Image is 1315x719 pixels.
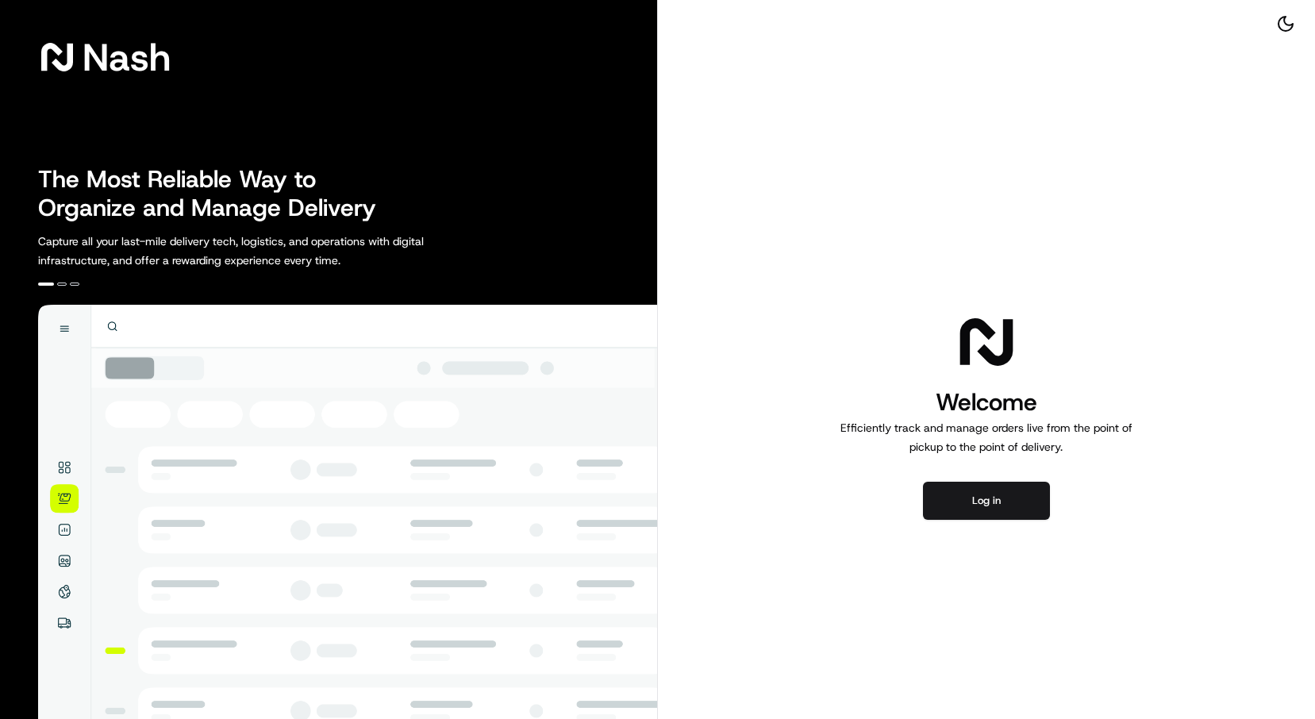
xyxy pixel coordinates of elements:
h1: Welcome [834,386,1139,418]
button: Log in [923,482,1050,520]
p: Capture all your last-mile delivery tech, logistics, and operations with digital infrastructure, ... [38,232,495,270]
h2: The Most Reliable Way to Organize and Manage Delivery [38,165,394,222]
p: Efficiently track and manage orders live from the point of pickup to the point of delivery. [834,418,1139,456]
span: Nash [83,41,171,73]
